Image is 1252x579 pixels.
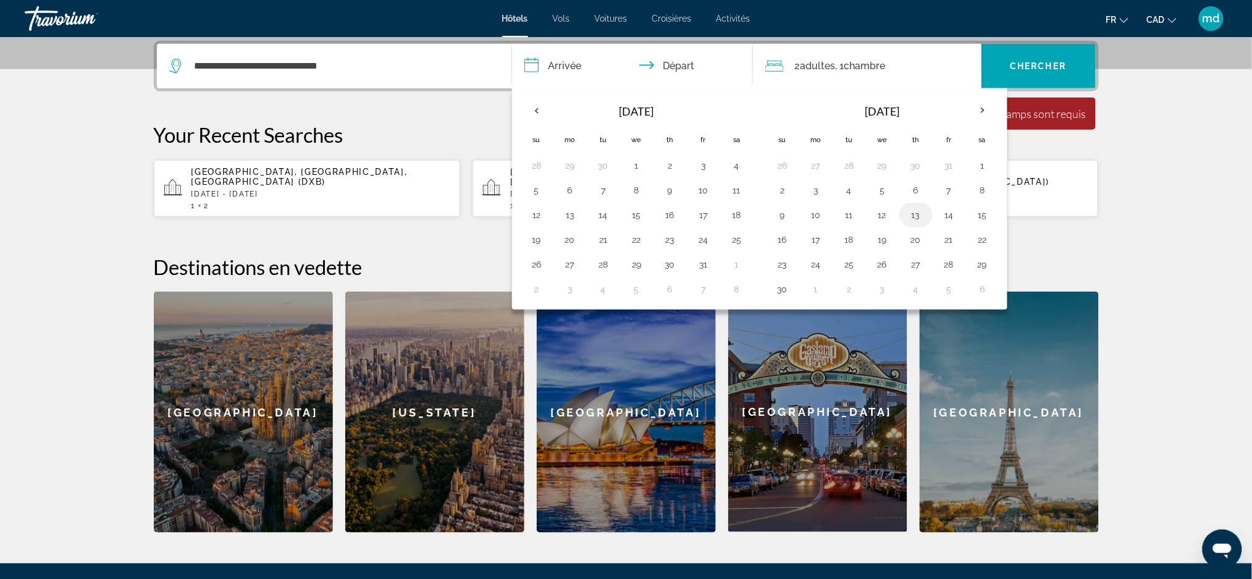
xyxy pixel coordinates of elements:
button: Day 21 [939,231,959,248]
button: Day 5 [627,281,647,298]
button: Day 22 [627,231,647,248]
a: Voitures [595,14,628,23]
th: [DATE] [799,96,966,126]
a: Croisières [652,14,692,23]
button: Day 25 [727,231,747,248]
button: Day 30 [773,281,792,298]
button: Day 10 [806,206,826,224]
button: Day 8 [973,182,993,199]
button: Day 6 [906,182,926,199]
button: Day 17 [694,206,713,224]
button: Day 23 [773,256,792,273]
button: Day 30 [594,157,613,174]
button: Day 30 [660,256,680,273]
button: Day 23 [660,231,680,248]
button: Day 13 [906,206,926,224]
button: Day 1 [627,157,647,174]
button: Day 2 [839,281,859,298]
a: [GEOGRAPHIC_DATA] [154,292,333,533]
button: Day 10 [694,182,713,199]
button: Day 5 [939,281,959,298]
a: [GEOGRAPHIC_DATA] [920,292,1099,533]
button: Day 14 [594,206,613,224]
button: Day 1 [973,157,993,174]
button: Day 31 [694,256,713,273]
a: Travorium [25,2,148,35]
button: Day 15 [627,206,647,224]
button: Day 2 [527,281,547,298]
span: CAD [1147,15,1165,25]
button: Day 4 [594,281,613,298]
button: Day 27 [806,157,826,174]
a: Activités [716,14,750,23]
button: Day 28 [839,157,859,174]
a: [GEOGRAPHIC_DATA] [537,292,716,533]
button: Day 26 [527,256,547,273]
button: Day 28 [594,256,613,273]
button: Day 19 [873,231,893,248]
button: Day 4 [727,157,747,174]
p: [DATE] - [DATE] [510,190,770,198]
button: Day 13 [560,206,580,224]
button: Day 30 [906,157,926,174]
button: Day 7 [694,281,713,298]
button: Day 11 [839,206,859,224]
button: [GEOGRAPHIC_DATA], [GEOGRAPHIC_DATA], [GEOGRAPHIC_DATA] (DXB)[DATE] - [DATE]12 [154,159,461,218]
button: Day 29 [627,256,647,273]
button: Day 27 [906,256,926,273]
button: Day 22 [973,231,993,248]
button: Day 8 [627,182,647,199]
button: Day 24 [806,256,826,273]
span: , 1 [836,57,886,75]
span: [GEOGRAPHIC_DATA], [GEOGRAPHIC_DATA], [GEOGRAPHIC_DATA], [GEOGRAPHIC_DATA] (HNL) [510,167,755,187]
a: [GEOGRAPHIC_DATA] [728,292,907,533]
button: Day 14 [939,206,959,224]
button: Day 15 [973,206,993,224]
button: Day 26 [773,157,792,174]
button: Day 5 [873,182,893,199]
button: Day 2 [660,157,680,174]
button: Day 6 [973,281,993,298]
button: Day 3 [560,281,580,298]
span: 1 [191,201,196,210]
button: Day 18 [839,231,859,248]
button: Change language [1106,11,1128,28]
p: Your Recent Searches [154,122,1099,147]
span: md [1203,12,1220,25]
button: Day 31 [939,157,959,174]
button: Day 20 [560,231,580,248]
button: Day 1 [727,256,747,273]
a: Hôtels [502,14,528,23]
button: Day 27 [560,256,580,273]
button: Day 4 [906,281,926,298]
button: Day 8 [727,281,747,298]
button: Day 9 [773,206,792,224]
button: Day 29 [973,256,993,273]
div: Search widget [157,44,1096,88]
div: Tous les champs sont requis [956,107,1086,120]
button: Day 28 [939,256,959,273]
button: Day 25 [839,256,859,273]
button: Change currency [1147,11,1177,28]
button: Day 29 [560,157,580,174]
button: Travelers: 2 adults, 0 children [753,44,981,88]
button: Day 21 [594,231,613,248]
span: 2 [795,57,836,75]
button: Day 29 [873,157,893,174]
button: Previous month [520,96,553,125]
a: Vols [553,14,570,23]
span: Chambre [844,60,886,72]
button: Day 12 [873,206,893,224]
button: Day 7 [939,182,959,199]
button: Day 24 [694,231,713,248]
button: Day 3 [873,281,893,298]
button: Day 6 [560,182,580,199]
a: [US_STATE] [345,292,524,533]
button: Day 17 [806,231,826,248]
